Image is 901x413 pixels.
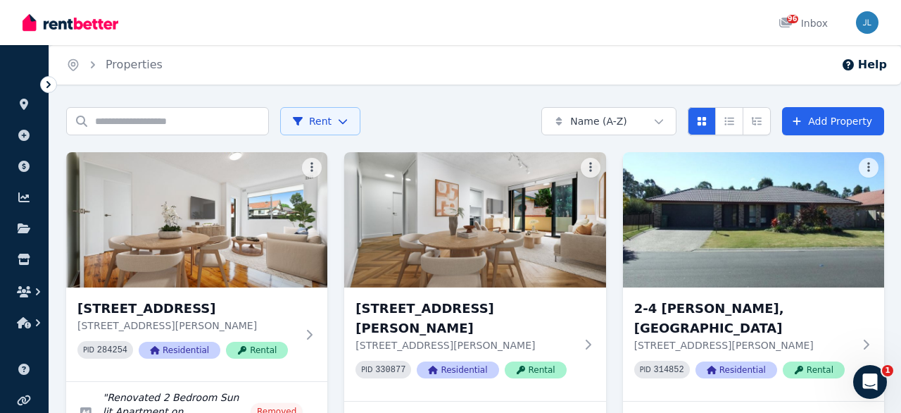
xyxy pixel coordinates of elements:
span: Residential [139,342,220,359]
span: Residential [417,362,498,378]
button: Card view [688,107,716,135]
span: Residential [695,362,777,378]
button: Help [841,56,887,73]
div: View options [688,107,771,135]
iframe: Intercom live chat [853,365,887,399]
a: 1/2 Neale Street, Belmore[STREET_ADDRESS][STREET_ADDRESS][PERSON_NAME]PID 284254ResidentialRental [66,152,327,381]
img: 1/25 Charles Street, Five Dock [344,152,605,288]
h3: [STREET_ADDRESS][PERSON_NAME] [355,299,574,338]
code: 284254 [97,345,127,355]
p: [STREET_ADDRESS][PERSON_NAME] [355,338,574,352]
img: RentBetter [23,12,118,33]
button: Expanded list view [743,107,771,135]
span: Rental [505,362,567,378]
img: 1/2 Neale Street, Belmore [66,152,327,288]
img: 2-4 Yovan Court, Loganlea [623,152,884,288]
span: Rental [226,342,288,359]
code: 314852 [654,365,684,375]
button: Name (A-Z) [541,107,676,135]
button: More options [581,158,600,178]
span: Rental [783,362,845,378]
a: Add Property [782,107,884,135]
h3: 2-4 [PERSON_NAME], [GEOGRAPHIC_DATA] [634,299,853,338]
a: 1/25 Charles Street, Five Dock[STREET_ADDRESS][PERSON_NAME][STREET_ADDRESS][PERSON_NAME]PID 33087... [344,152,605,401]
a: Properties [106,58,163,71]
span: 96 [787,15,798,23]
small: PID [83,346,94,354]
nav: Breadcrumb [49,45,179,85]
button: More options [859,158,878,178]
span: 1 [882,365,893,376]
small: PID [640,366,651,374]
button: Rent [280,107,360,135]
div: Inbox [779,16,828,30]
a: 2-4 Yovan Court, Loganlea2-4 [PERSON_NAME], [GEOGRAPHIC_DATA][STREET_ADDRESS][PERSON_NAME]PID 314... [623,152,884,401]
button: Compact list view [715,107,743,135]
button: More options [302,158,322,178]
code: 330877 [375,365,405,375]
span: Rent [292,114,332,128]
span: Name (A-Z) [570,114,627,128]
h3: [STREET_ADDRESS] [77,299,296,319]
small: PID [361,366,372,374]
p: [STREET_ADDRESS][PERSON_NAME] [634,338,853,352]
p: [STREET_ADDRESS][PERSON_NAME] [77,319,296,333]
img: Joanne Lau [856,11,878,34]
